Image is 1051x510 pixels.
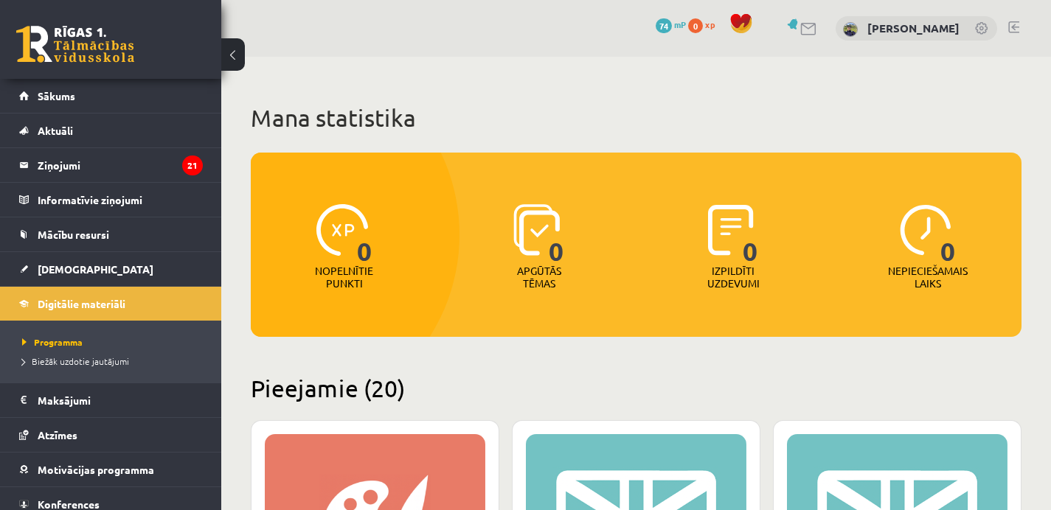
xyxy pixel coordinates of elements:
[22,336,83,348] span: Programma
[38,297,125,310] span: Digitālie materiāli
[19,383,203,417] a: Maksājumi
[316,204,368,256] img: icon-xp-0682a9bc20223a9ccc6f5883a126b849a74cddfe5390d2b41b4391c66f2066e7.svg
[22,354,207,368] a: Biežāk uzdotie jautājumi
[19,418,203,452] a: Atzīmes
[19,287,203,321] a: Digitālie materiāli
[688,18,703,33] span: 0
[38,383,203,417] legend: Maksājumi
[19,79,203,113] a: Sākums
[743,204,758,265] span: 0
[182,156,203,175] i: 21
[900,204,951,256] img: icon-clock-7be60019b62300814b6bd22b8e044499b485619524d84068768e800edab66f18.svg
[251,103,1021,133] h1: Mana statistika
[357,204,372,265] span: 0
[19,217,203,251] a: Mācību resursi
[22,355,129,367] span: Biežāk uzdotie jautājumi
[38,124,73,137] span: Aktuāli
[315,265,373,290] p: Nopelnītie punkti
[513,204,560,256] img: icon-learned-topics-4a711ccc23c960034f471b6e78daf4a3bad4a20eaf4de84257b87e66633f6470.svg
[19,453,203,486] a: Motivācijas programma
[549,204,564,265] span: 0
[688,18,722,30] a: 0 xp
[940,204,956,265] span: 0
[38,262,153,276] span: [DEMOGRAPHIC_DATA]
[674,18,686,30] span: mP
[656,18,686,30] a: 74 mP
[22,335,207,349] a: Programma
[888,265,968,290] p: Nepieciešamais laiks
[704,265,762,290] p: Izpildīti uzdevumi
[708,204,754,256] img: icon-completed-tasks-ad58ae20a441b2904462921112bc710f1caf180af7a3daa7317a5a94f2d26646.svg
[38,463,154,476] span: Motivācijas programma
[705,18,715,30] span: xp
[19,148,203,182] a: Ziņojumi21
[19,113,203,147] a: Aktuāli
[510,265,568,290] p: Apgūtās tēmas
[16,26,134,63] a: Rīgas 1. Tālmācības vidusskola
[19,183,203,217] a: Informatīvie ziņojumi
[38,89,75,102] span: Sākums
[38,228,109,241] span: Mācību resursi
[867,21,960,35] a: [PERSON_NAME]
[251,374,1021,402] h2: Pieejamie (20)
[19,252,203,286] a: [DEMOGRAPHIC_DATA]
[38,183,203,217] legend: Informatīvie ziņojumi
[656,18,672,33] span: 74
[38,428,77,441] span: Atzīmes
[843,22,858,37] img: Igors Aleksejevs
[38,148,203,182] legend: Ziņojumi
